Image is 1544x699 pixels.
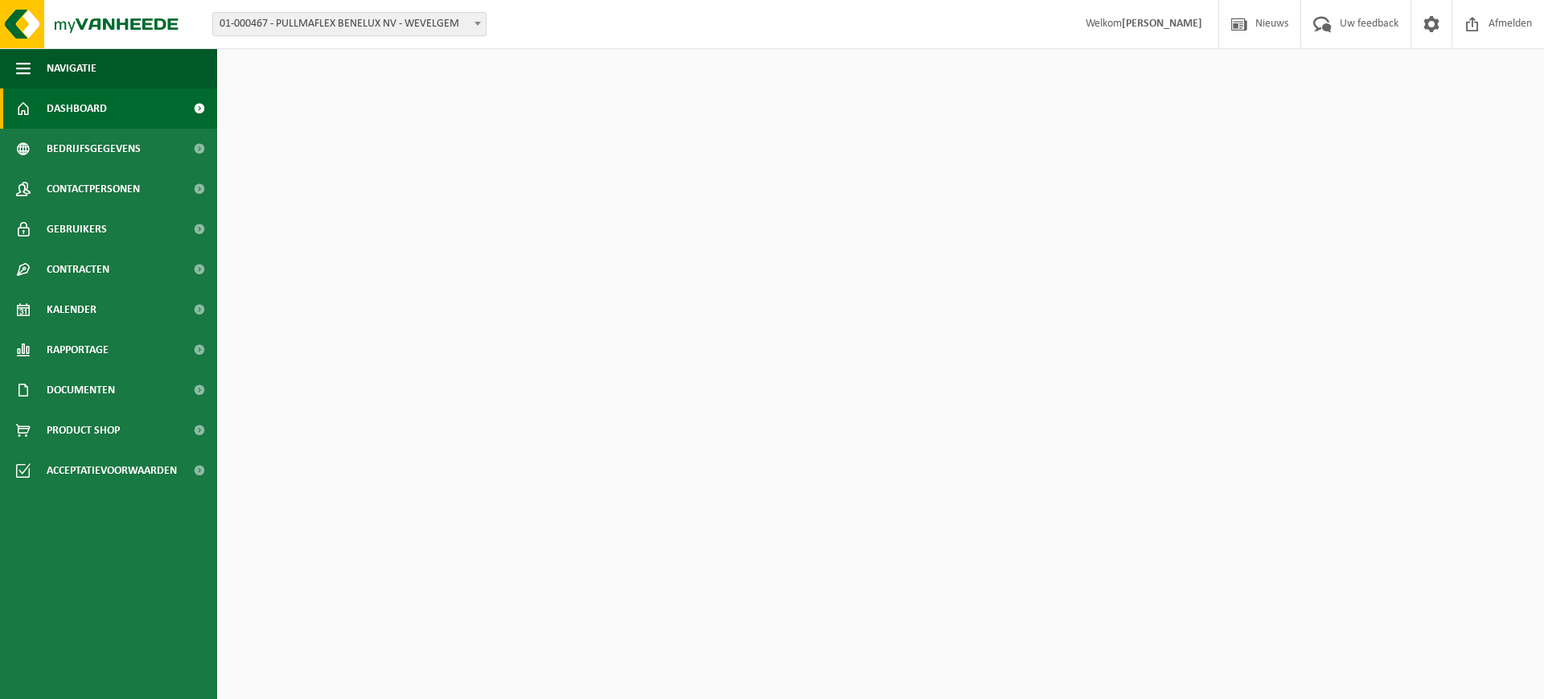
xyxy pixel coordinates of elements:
span: Navigatie [47,48,96,88]
span: Documenten [47,370,115,410]
span: Contracten [47,249,109,290]
span: 01-000467 - PULLMAFLEX BENELUX NV - WEVELGEM [212,12,487,36]
span: Product Shop [47,410,120,450]
span: Dashboard [47,88,107,129]
span: Rapportage [47,330,109,370]
span: Kalender [47,290,96,330]
span: 01-000467 - PULLMAFLEX BENELUX NV - WEVELGEM [213,13,486,35]
span: Bedrijfsgegevens [47,129,141,169]
span: Acceptatievoorwaarden [47,450,177,491]
span: Gebruikers [47,209,107,249]
span: Contactpersonen [47,169,140,209]
strong: [PERSON_NAME] [1122,18,1202,30]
